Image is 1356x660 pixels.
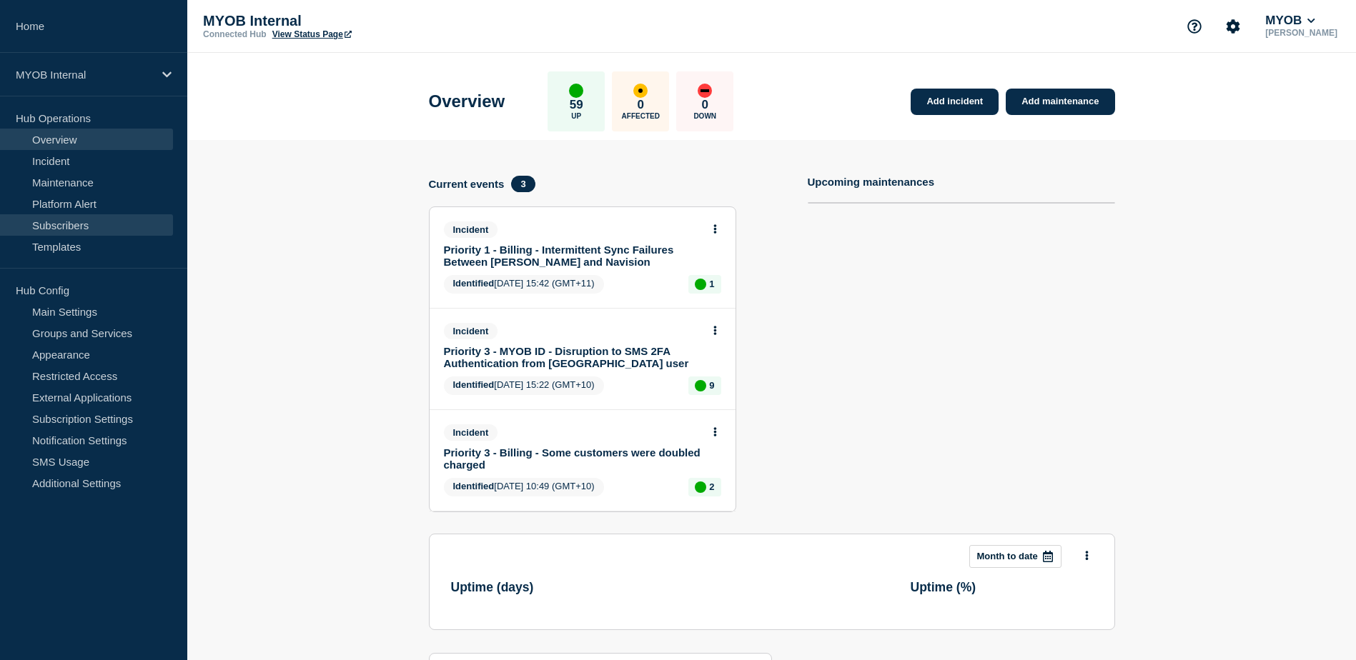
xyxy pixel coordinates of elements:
div: up [695,481,706,493]
a: Priority 1 - Billing - Intermittent Sync Failures Between [PERSON_NAME] and Navision [444,244,702,268]
a: Priority 3 - Billing - Some customers were doubled charged [444,446,702,471]
p: Down [693,112,716,120]
div: affected [633,84,648,98]
div: down [698,84,712,98]
span: Identified [453,481,495,491]
h1: Overview [429,91,505,111]
span: [DATE] 10:49 (GMT+10) [444,478,604,496]
button: Month to date [969,545,1061,568]
p: Month to date [977,551,1038,561]
button: MYOB [1262,14,1318,28]
div: up [695,380,706,391]
p: 9 [709,380,714,391]
p: Affected [622,112,660,120]
span: Incident [444,323,498,339]
p: MYOB Internal [16,69,153,81]
span: [DATE] 15:42 (GMT+11) [444,275,604,294]
p: [PERSON_NAME] [1262,28,1340,38]
a: View Status Page [272,29,352,39]
p: Connected Hub [203,29,267,39]
div: up [695,279,706,290]
span: Incident [444,424,498,441]
div: up [569,84,583,98]
button: Account settings [1218,11,1248,41]
p: MYOB Internal [203,13,489,29]
p: 0 [702,98,708,112]
p: 1 [709,279,714,289]
h3: Uptime ( % ) [911,580,976,595]
h4: Current events [429,178,505,190]
a: Priority 3 - MYOB ID - Disruption to SMS 2FA Authentication from [GEOGRAPHIC_DATA] user [444,345,702,369]
p: 59 [570,98,583,112]
p: 0 [638,98,644,112]
h3: Uptime ( days ) [451,580,534,595]
span: Incident [444,221,498,238]
p: 2 [709,481,714,492]
span: Identified [453,278,495,289]
span: Identified [453,379,495,390]
p: Up [571,112,581,120]
h4: Upcoming maintenances [808,176,935,188]
a: Add maintenance [1006,89,1114,115]
a: Add incident [911,89,999,115]
span: [DATE] 15:22 (GMT+10) [444,376,604,395]
button: Support [1179,11,1209,41]
span: 3 [511,176,535,192]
